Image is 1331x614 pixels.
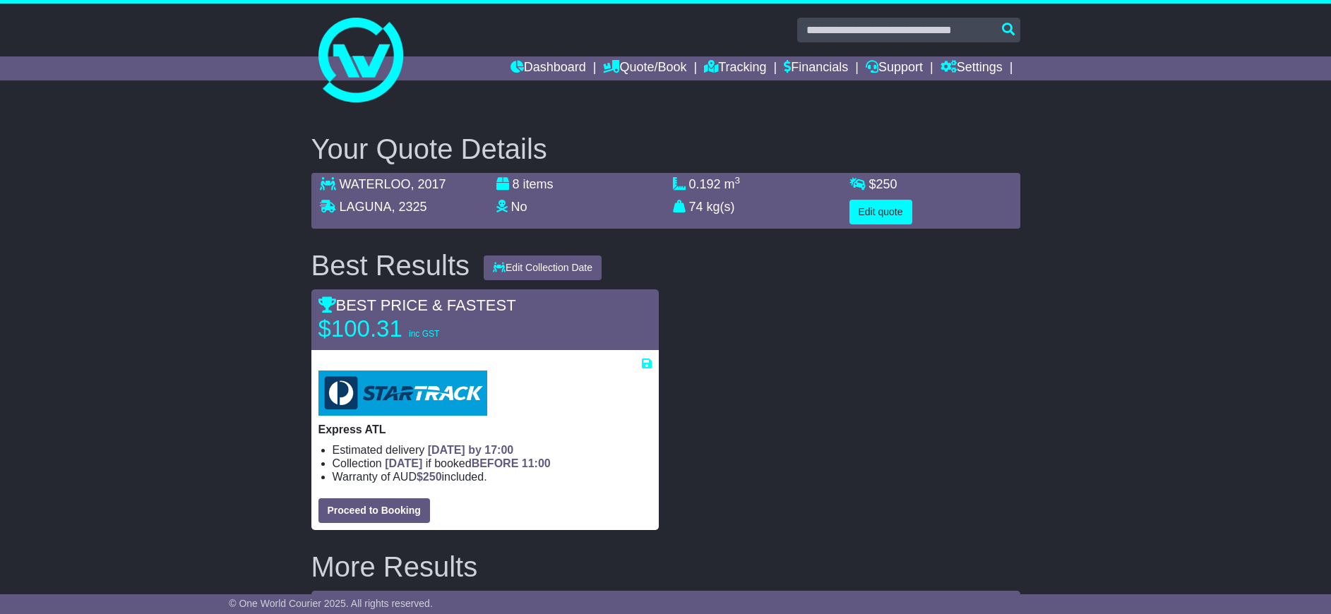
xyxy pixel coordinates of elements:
[511,56,586,80] a: Dashboard
[318,296,516,314] span: BEST PRICE & FASTEST
[333,457,652,470] li: Collection
[417,471,442,483] span: $
[869,177,897,191] span: $
[704,56,766,80] a: Tracking
[876,177,897,191] span: 250
[340,177,411,191] span: WATERLOO
[513,177,520,191] span: 8
[866,56,923,80] a: Support
[523,177,554,191] span: items
[724,177,741,191] span: m
[849,200,912,224] button: Edit quote
[522,457,551,469] span: 11:00
[311,551,1020,582] h2: More Results
[511,200,527,214] span: No
[385,457,550,469] span: if booked
[385,457,422,469] span: [DATE]
[472,457,519,469] span: BEFORE
[333,443,652,457] li: Estimated delivery
[409,329,439,339] span: inc GST
[318,371,487,416] img: StarTrack: Express ATL
[428,444,514,456] span: [DATE] by 17:00
[423,471,442,483] span: 250
[318,498,430,523] button: Proceed to Booking
[735,175,741,186] sup: 3
[689,177,721,191] span: 0.192
[340,200,392,214] span: LAGUNA
[304,250,477,281] div: Best Results
[689,200,703,214] span: 74
[603,56,686,80] a: Quote/Book
[311,133,1020,164] h2: Your Quote Details
[941,56,1003,80] a: Settings
[318,423,652,436] p: Express ATL
[707,200,735,214] span: kg(s)
[318,315,495,343] p: $100.31
[484,255,602,280] button: Edit Collection Date
[411,177,446,191] span: , 2017
[333,470,652,483] li: Warranty of AUD included.
[392,200,427,214] span: , 2325
[229,598,433,609] span: © One World Courier 2025. All rights reserved.
[784,56,848,80] a: Financials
